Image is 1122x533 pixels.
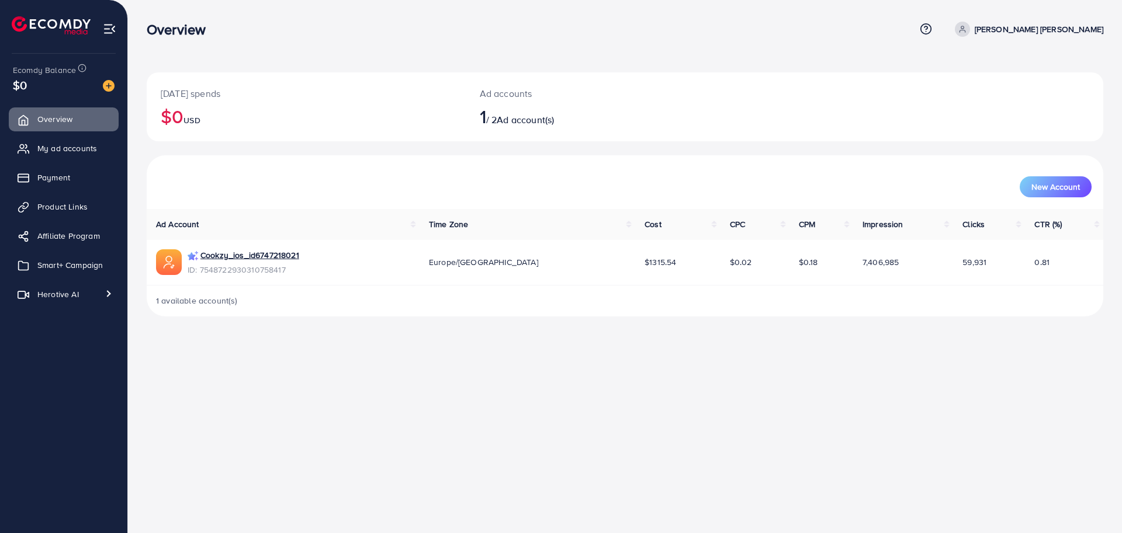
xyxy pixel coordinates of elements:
[730,256,752,268] span: $0.02
[799,256,818,268] span: $0.18
[9,253,119,277] a: Smart+ Campaign
[9,224,119,248] a: Affiliate Program
[645,218,662,230] span: Cost
[13,64,76,76] span: Ecomdy Balance
[1020,176,1092,197] button: New Account
[1072,480,1113,524] iframe: Chat
[37,230,100,242] span: Affiliate Program
[37,142,97,154] span: My ad accounts
[962,218,985,230] span: Clicks
[37,201,88,212] span: Product Links
[730,218,745,230] span: CPC
[188,264,299,276] span: ID: 7548722930310758417
[147,21,215,38] h3: Overview
[103,80,115,92] img: image
[480,105,691,127] h2: / 2
[37,113,72,125] span: Overview
[9,195,119,218] a: Product Links
[799,218,815,230] span: CPM
[13,76,27,93] span: $0
[497,113,554,126] span: Ad account(s)
[975,22,1103,36] p: [PERSON_NAME] [PERSON_NAME]
[863,218,903,230] span: Impression
[37,172,70,183] span: Payment
[429,218,468,230] span: Time Zone
[37,259,103,271] span: Smart+ Campaign
[156,295,238,306] span: 1 available account(s)
[9,137,119,160] a: My ad accounts
[1031,183,1080,191] span: New Account
[12,16,91,34] img: logo
[156,218,199,230] span: Ad Account
[9,166,119,189] a: Payment
[9,107,119,131] a: Overview
[9,283,119,306] a: Herotive AI
[1034,218,1062,230] span: CTR (%)
[1034,256,1050,268] span: 0.81
[200,249,299,261] a: Cookzy_ios_id6747218021
[161,105,452,127] h2: $0
[183,114,200,126] span: USD
[161,86,452,100] p: [DATE] spends
[950,22,1103,37] a: [PERSON_NAME] [PERSON_NAME]
[480,103,486,130] span: 1
[188,251,198,262] img: campaign smart+
[37,288,79,300] span: Herotive AI
[645,256,676,268] span: $1315.54
[429,256,538,268] span: Europe/[GEOGRAPHIC_DATA]
[480,86,691,100] p: Ad accounts
[863,256,899,268] span: 7,406,985
[103,22,116,36] img: menu
[962,256,986,268] span: 59,931
[156,249,182,275] img: ic-ads-acc.e4c84228.svg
